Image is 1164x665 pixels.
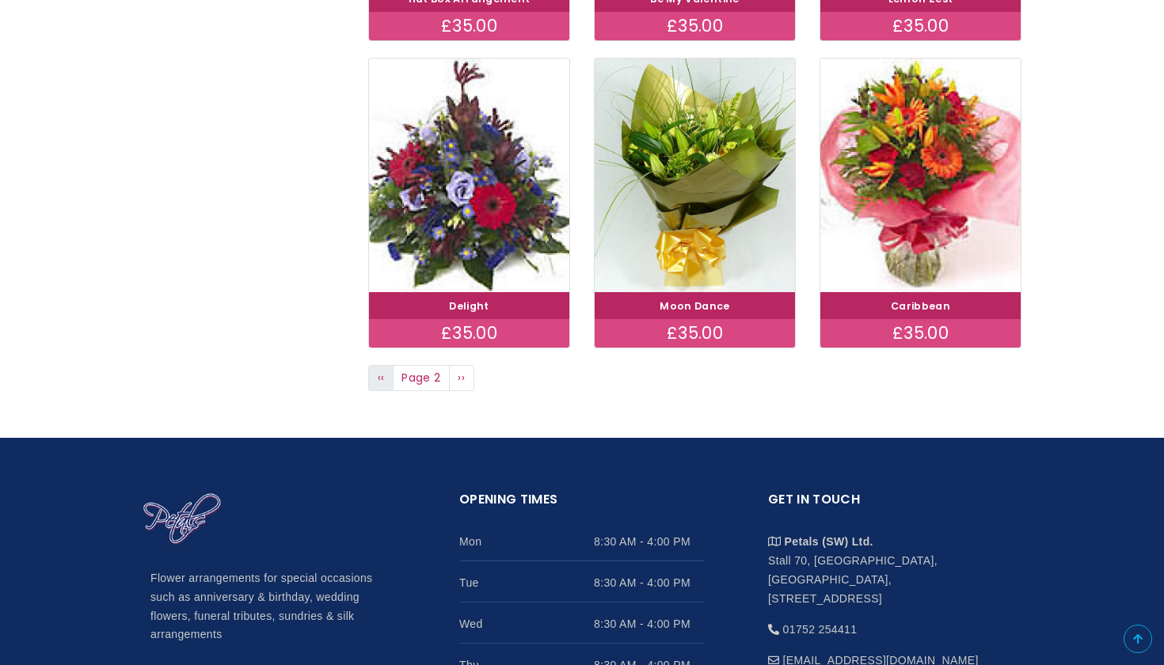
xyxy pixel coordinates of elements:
[594,614,705,633] span: 8:30 AM - 4:00 PM
[594,573,705,592] span: 8:30 AM - 4:00 PM
[768,489,1014,520] h2: Get in touch
[368,365,1021,392] nav: Page navigation
[459,602,705,644] li: Wed
[595,319,795,348] div: £35.00
[369,319,569,348] div: £35.00
[369,12,569,40] div: £35.00
[449,299,489,313] a: Delight
[143,492,222,546] img: Home
[785,535,873,548] strong: Petals (SW) Ltd.
[595,12,795,40] div: £35.00
[459,520,705,561] li: Mon
[150,569,396,645] p: Flower arrangements for special occasions such as anniversary & birthday, wedding flowers, funera...
[459,489,705,520] h2: Opening Times
[660,299,730,313] a: Moon Dance
[891,299,950,313] a: Caribbean
[378,370,385,386] span: ‹‹
[820,59,1021,292] img: Caribbean
[393,365,450,392] span: Page 2
[458,370,465,386] span: ››
[768,608,1014,639] li: 01752 254411
[369,59,569,292] img: Delight
[459,561,705,602] li: Tue
[820,12,1021,40] div: £35.00
[594,532,705,551] span: 8:30 AM - 4:00 PM
[820,319,1021,348] div: £35.00
[768,520,1014,608] li: Stall 70, [GEOGRAPHIC_DATA], [GEOGRAPHIC_DATA], [STREET_ADDRESS]
[595,59,795,292] img: Moon Dance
